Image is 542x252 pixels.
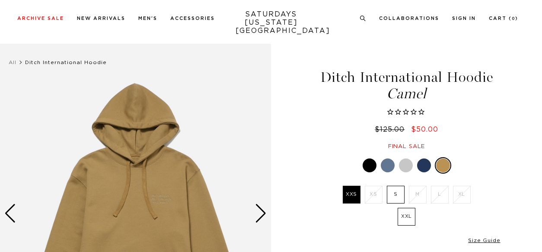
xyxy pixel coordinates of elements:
a: Collaborations [379,16,439,21]
div: Previous slide [4,204,16,223]
a: Sign In [452,16,476,21]
span: Ditch International Hoodie [25,60,107,65]
span: Rated 0.0 out of 5 stars 0 reviews [312,108,502,117]
a: Accessories [170,16,215,21]
span: Camel [312,87,502,101]
a: Archive Sale [17,16,64,21]
a: All [9,60,16,65]
small: 0 [512,17,515,21]
div: Final sale [312,143,502,150]
label: XXS [343,186,360,204]
a: Size Guide [468,238,500,243]
label: XXL [398,208,415,226]
label: S [387,186,405,204]
a: New Arrivals [77,16,125,21]
a: Cart (0) [489,16,518,21]
a: SATURDAYS[US_STATE][GEOGRAPHIC_DATA] [236,10,307,35]
span: $50.00 [411,126,438,133]
h1: Ditch International Hoodie [312,70,502,101]
a: Men's [138,16,157,21]
div: Next slide [255,204,267,223]
del: $125.00 [375,126,408,133]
